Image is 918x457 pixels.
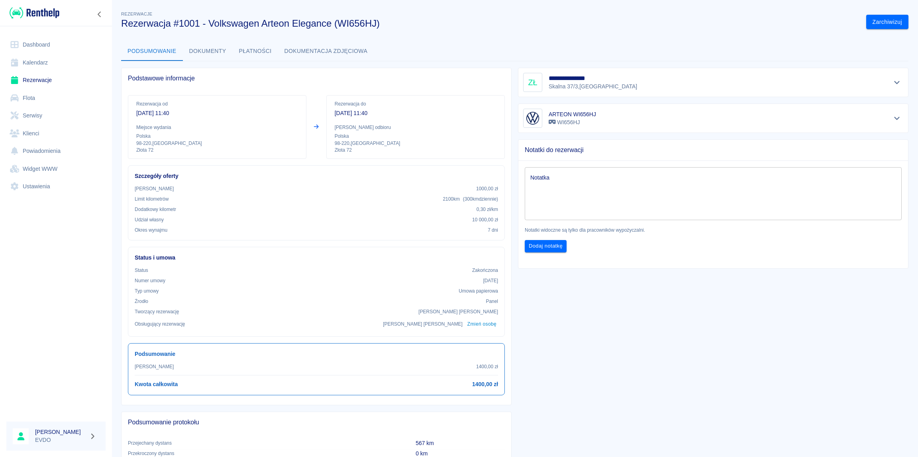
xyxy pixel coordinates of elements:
[335,147,496,154] p: Złota 72
[483,277,498,284] p: [DATE]
[94,9,106,20] button: Zwiń nawigację
[136,100,298,107] p: Rezerwacja od
[135,350,498,358] h6: Podsumowanie
[135,277,165,284] p: Numer umowy
[35,428,86,436] h6: [PERSON_NAME]
[135,195,169,203] p: Limit kilometrów
[335,140,496,147] p: 98-220 , [GEOGRAPHIC_DATA]
[6,178,106,195] a: Ustawienia
[525,240,567,252] button: Dodaj notatkę
[135,287,159,295] p: Typ umowy
[6,107,106,125] a: Serwisy
[6,142,106,160] a: Powiadomienia
[466,318,498,330] button: Zmień osobę
[6,36,106,54] a: Dashboard
[476,185,498,192] p: 1000,00 zł
[525,227,902,234] p: Notatki widoczne są tylko dla pracowników wypożyczalni.
[383,320,463,328] p: [PERSON_NAME] [PERSON_NAME]
[476,363,498,370] p: 1400,00 zł
[472,267,498,274] p: Zakończona
[128,74,505,82] span: Podstawowe informacje
[335,133,496,140] p: Polska
[233,42,278,61] button: Płatności
[459,287,498,295] p: Umowa papierowa
[477,206,498,213] p: 0,30 zł /km
[183,42,233,61] button: Dokumenty
[135,216,164,223] p: Udział własny
[128,450,403,457] p: Przekroczony dystans
[6,6,59,20] a: Renthelp logo
[525,110,541,126] img: Image
[523,73,542,92] div: ZŁ
[549,110,596,118] h6: ARTEON WI656HJ
[121,42,183,61] button: Podsumowanie
[443,195,498,203] p: 2100 km
[278,42,374,61] button: Dokumentacja zdjęciowa
[135,308,179,315] p: Tworzący rezerwację
[866,15,908,29] button: Zarchiwizuj
[335,124,496,131] p: [PERSON_NAME] odbioru
[135,320,185,328] p: Obsługujący rezerwację
[121,18,860,29] h3: Rezerwacja #1001 - Volkswagen Arteon Elegance (WI656HJ)
[136,140,298,147] p: 98-220 , [GEOGRAPHIC_DATA]
[35,436,86,444] p: EVDO
[6,71,106,89] a: Rezerwacje
[472,380,498,389] h6: 1400,00 zł
[6,160,106,178] a: Widget WWW
[335,100,496,107] p: Rezerwacja do
[135,363,174,370] p: [PERSON_NAME]
[335,109,496,117] p: [DATE] 11:40
[418,308,498,315] p: [PERSON_NAME] [PERSON_NAME]
[891,77,904,88] button: Pokaż szczegóły
[10,6,59,20] img: Renthelp logo
[135,227,167,234] p: Okres wynajmu
[128,439,403,447] p: Przejechany dystans
[121,12,152,16] span: Rezerwacje
[136,109,298,117] p: [DATE] 11:40
[6,125,106,143] a: Klienci
[136,124,298,131] p: Miejsce wydania
[135,254,498,262] h6: Status i umowa
[135,380,178,389] h6: Kwota całkowita
[128,418,505,426] span: Podsumowanie protokołu
[135,206,176,213] p: Dodatkowy kilometr
[6,54,106,72] a: Kalendarz
[549,118,596,127] p: WI656HJ
[488,227,498,234] p: 7 dni
[472,216,498,223] p: 10 000,00 zł
[463,196,498,202] span: ( 300 km dziennie )
[6,89,106,107] a: Flota
[891,113,904,124] button: Pokaż szczegóły
[135,172,498,180] h6: Szczegóły oferty
[136,147,298,154] p: Złota 72
[486,298,498,305] p: Panel
[135,267,148,274] p: Status
[135,298,148,305] p: Żrodło
[135,185,174,192] p: [PERSON_NAME]
[549,82,637,91] p: Skalna 37/3 , [GEOGRAPHIC_DATA]
[416,439,505,447] p: 567 km
[136,133,298,140] p: Polska
[525,146,902,154] span: Notatki do rezerwacji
